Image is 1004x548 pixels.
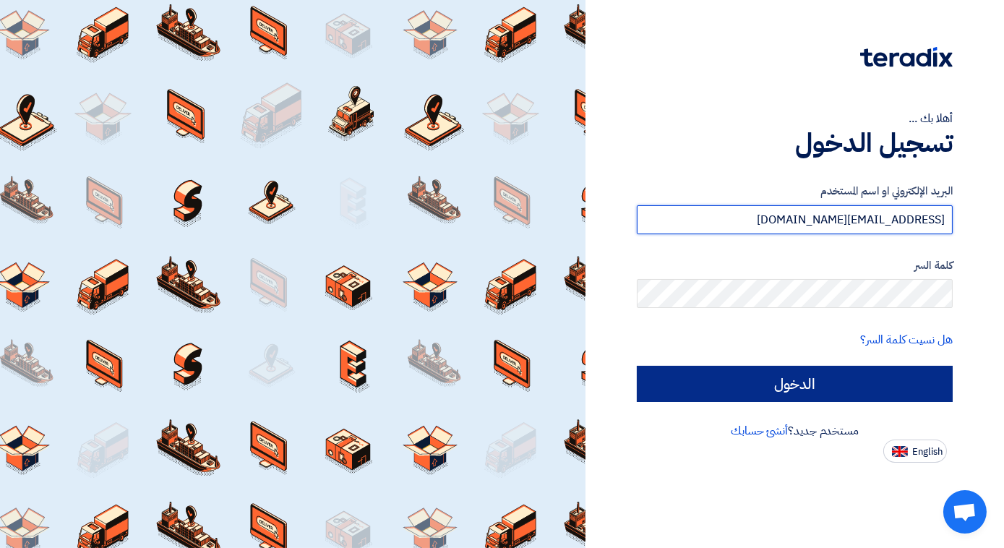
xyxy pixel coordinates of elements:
[637,110,953,127] div: أهلا بك ...
[912,447,943,457] span: English
[637,422,953,440] div: مستخدم جديد؟
[637,127,953,159] h1: تسجيل الدخول
[637,183,953,200] label: البريد الإلكتروني او اسم المستخدم
[943,490,987,534] div: Open chat
[883,440,947,463] button: English
[860,331,953,348] a: هل نسيت كلمة السر؟
[860,47,953,67] img: Teradix logo
[637,366,953,402] input: الدخول
[892,446,908,457] img: en-US.png
[731,422,788,440] a: أنشئ حسابك
[637,257,953,274] label: كلمة السر
[637,205,953,234] input: أدخل بريد العمل الإلكتروني او اسم المستخدم الخاص بك ...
